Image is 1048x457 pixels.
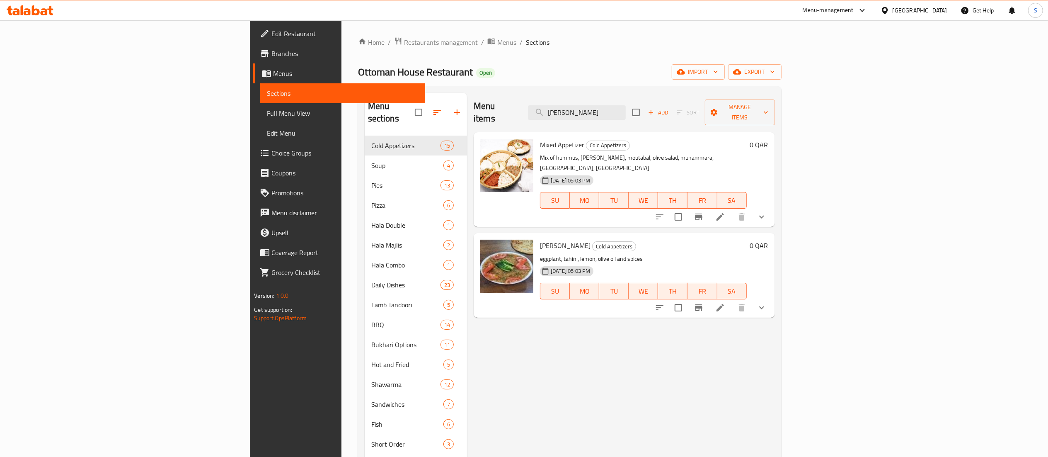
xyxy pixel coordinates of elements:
[427,102,447,122] span: Sort sections
[371,200,443,210] div: Pizza
[440,280,454,290] div: items
[358,37,782,48] nav: breadcrumb
[893,6,947,15] div: [GEOGRAPHIC_DATA]
[253,24,425,44] a: Edit Restaurant
[371,419,443,429] span: Fish
[689,298,709,318] button: Branch-specific-item
[715,212,725,222] a: Edit menu item
[267,88,418,98] span: Sections
[444,421,453,428] span: 6
[271,228,418,238] span: Upsell
[260,123,425,143] a: Edit Menu
[365,255,467,275] div: Hala Combo1
[603,194,625,207] span: TU
[441,281,453,289] span: 23
[721,194,743,207] span: SA
[444,401,453,408] span: 7
[371,300,443,310] span: Lamb Tandoori
[440,141,454,151] div: items
[481,37,484,47] li: /
[670,208,687,226] span: Select to update
[253,183,425,203] a: Promotions
[443,220,454,230] div: items
[540,254,746,264] p: eggplant, tahini, lemon, olive oil and spices
[712,102,768,123] span: Manage items
[444,261,453,269] span: 1
[365,374,467,394] div: Shawarma12
[441,182,453,190] span: 13
[444,440,453,448] span: 3
[371,379,440,389] span: Shawarma
[757,212,767,222] svg: Show Choices
[570,283,599,299] button: MO
[573,285,596,297] span: MO
[365,315,467,335] div: BBQ14
[371,180,440,190] span: Pies
[444,361,453,369] span: 5
[365,175,467,195] div: Pies13
[443,260,454,270] div: items
[1034,6,1037,15] span: S
[526,37,549,47] span: Sections
[544,285,566,297] span: SU
[440,379,454,389] div: items
[443,200,454,210] div: items
[441,142,453,150] span: 15
[603,285,625,297] span: TU
[253,263,425,282] a: Grocery Checklist
[593,242,636,251] span: Cold Appetizers
[645,106,671,119] span: Add item
[371,280,440,290] div: Daily Dishes
[371,439,443,449] div: Short Order
[443,360,454,369] div: items
[443,439,454,449] div: items
[371,240,443,250] span: Hala Majlis
[599,283,629,299] button: TU
[365,136,467,156] div: Cold Appetizers15
[271,148,418,158] span: Choice Groups
[691,285,714,297] span: FR
[365,335,467,355] div: Bukhari Options11
[717,192,747,209] button: SA
[358,63,473,81] span: Ottoman House Restaurant
[365,434,467,454] div: Short Order3
[441,381,453,389] span: 12
[365,355,467,374] div: Hot and Fried5
[629,283,658,299] button: WE
[627,104,645,121] span: Select section
[444,162,453,170] span: 4
[365,275,467,295] div: Daily Dishes23
[678,67,718,77] span: import
[271,168,418,178] span: Coupons
[260,103,425,123] a: Full Menu View
[447,102,467,122] button: Add section
[672,64,725,80] button: import
[728,64,782,80] button: export
[371,141,440,151] div: Cold Appetizers
[371,340,440,350] span: Bukhari Options
[629,192,658,209] button: WE
[254,313,307,323] a: Support.OpsPlatform
[632,194,655,207] span: WE
[705,100,775,125] button: Manage items
[253,44,425,63] a: Branches
[570,192,599,209] button: MO
[658,192,687,209] button: TH
[520,37,523,47] li: /
[443,240,454,250] div: items
[671,106,705,119] span: Select section first
[444,202,453,209] span: 6
[276,290,289,301] span: 1.0.0
[757,303,767,313] svg: Show Choices
[440,320,454,330] div: items
[480,139,533,192] img: Mixed Appetizer
[365,215,467,235] div: Hala Double1
[645,106,671,119] button: Add
[440,340,454,350] div: items
[735,67,775,77] span: export
[371,220,443,230] span: Hala Double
